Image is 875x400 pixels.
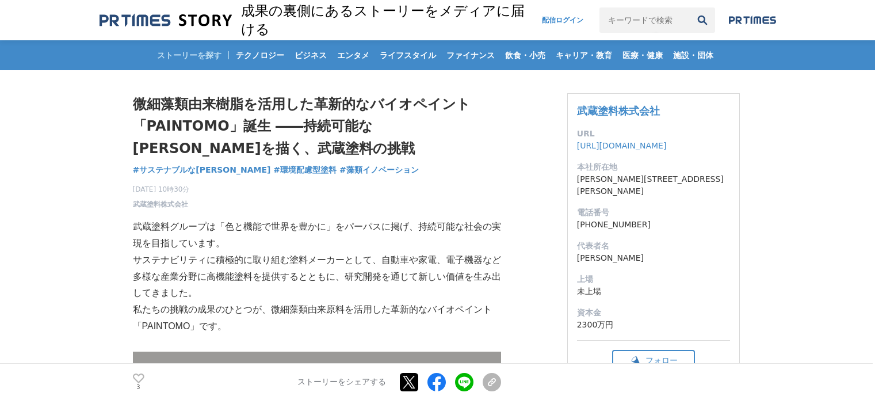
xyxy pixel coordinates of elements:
[577,240,730,252] dt: 代表者名
[375,40,441,70] a: ライフスタイル
[577,252,730,264] dd: [PERSON_NAME]
[133,252,501,302] p: サステナビリティに積極的に取り組む塗料メーカーとして、自動車や家電、電子機器など多様な産業分野に高機能塗料を提供するとともに、研究開発を通じて新しい価値を生み出してきました。
[133,302,501,335] p: 私たちの挑戦の成果のひとつが、微細藻類由来原料を活用した革新的なバイオペイント「PAINTOMO」です。
[273,165,337,175] span: #環境配慮型塗料
[577,105,660,117] a: 武蔵塗料株式会社
[612,350,695,371] button: フォロー
[231,50,289,60] span: テクノロジー
[577,285,730,298] dd: 未上場
[290,40,331,70] a: ビジネス
[577,207,730,219] dt: 電話番号
[530,7,595,33] a: 配信ログイン
[668,40,718,70] a: 施設・団体
[690,7,715,33] button: 検索
[442,40,499,70] a: ファイナンス
[577,273,730,285] dt: 上場
[577,141,667,150] a: [URL][DOMAIN_NAME]
[133,384,144,390] p: 3
[729,16,776,25] img: prtimes
[500,40,550,70] a: 飲食・小売
[273,164,337,176] a: #環境配慮型塗料
[290,50,331,60] span: ビジネス
[297,377,386,387] p: ストーリーをシェアする
[339,165,419,175] span: #藻類イノベーション
[231,40,289,70] a: テクノロジー
[333,40,374,70] a: エンタメ
[333,50,374,60] span: エンタメ
[339,164,419,176] a: #藻類イノベーション
[577,173,730,197] dd: [PERSON_NAME][STREET_ADDRESS][PERSON_NAME]
[241,2,531,39] h2: 成果の裏側にあるストーリーをメディアに届ける
[551,50,617,60] span: キャリア・教育
[133,184,190,195] span: [DATE] 10時30分
[375,50,441,60] span: ライフスタイル
[133,219,501,252] p: 武蔵塗料グループは「色と機能で世界を豊かに」をパーパスに掲げ、持続可能な社会の実現を目指しています。
[133,165,271,175] span: #サステナブルな[PERSON_NAME]
[133,93,501,159] h1: 微細藻類由来樹脂を活用した革新的なバイオペイント「PAINTOMO」誕生 ――持続可能な[PERSON_NAME]を描く、武蔵塗料の挑戦
[133,199,188,209] a: 武蔵塗料株式会社
[442,50,499,60] span: ファイナンス
[618,50,667,60] span: 医療・健康
[100,13,232,28] img: 成果の裏側にあるストーリーをメディアに届ける
[577,161,730,173] dt: 本社所在地
[668,50,718,60] span: 施設・団体
[551,40,617,70] a: キャリア・教育
[133,164,271,176] a: #サステナブルな[PERSON_NAME]
[500,50,550,60] span: 飲食・小売
[577,319,730,331] dd: 2300万円
[599,7,689,33] input: キーワードで検索
[577,128,730,140] dt: URL
[100,2,531,39] a: 成果の裏側にあるストーリーをメディアに届ける 成果の裏側にあるストーリーをメディアに届ける
[577,307,730,319] dt: 資本金
[618,40,667,70] a: 医療・健康
[577,219,730,231] dd: [PHONE_NUMBER]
